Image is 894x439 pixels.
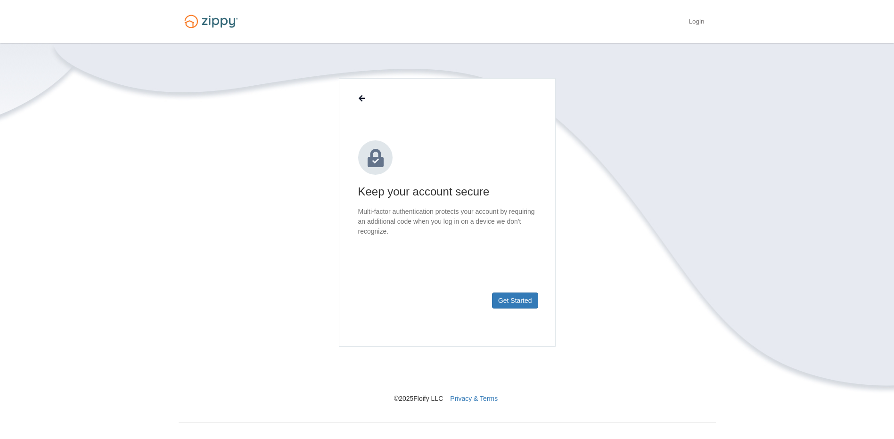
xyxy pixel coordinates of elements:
img: Logo [179,10,244,33]
nav: © 2025 Floify LLC [179,347,716,403]
a: Privacy & Terms [450,395,498,402]
a: Login [689,18,704,27]
p: Multi-factor authentication protects your account by requiring an additional code when you log in... [358,207,536,236]
h1: Keep your account secure [358,184,536,199]
button: Get Started [492,293,538,309]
